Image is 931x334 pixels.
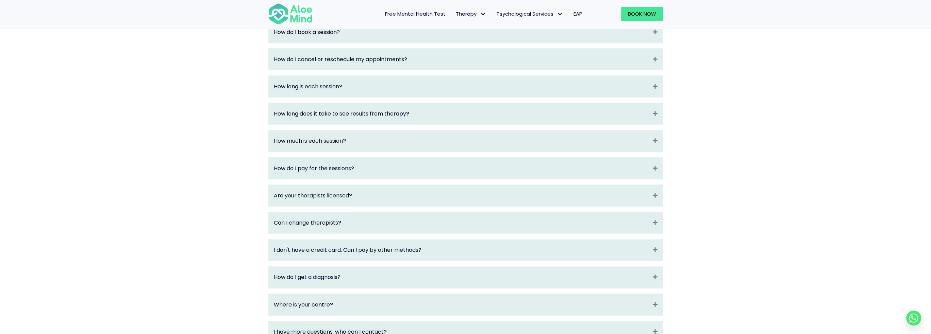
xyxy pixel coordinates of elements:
[653,301,658,309] i: Expand
[492,7,568,21] a: Psychological ServicesPsychological Services: submenu
[497,10,563,17] span: Psychological Services
[274,192,649,199] a: Are your therapists licensed?
[568,7,587,21] a: EAP
[653,55,658,63] i: Expand
[653,192,658,199] i: Expand
[653,110,658,118] i: Expand
[274,301,649,309] a: Where is your centre?
[274,137,649,145] a: How much is each session?
[274,219,649,227] a: Can I change therapists?
[653,164,658,172] i: Expand
[268,3,313,25] img: Aloe mind Logo
[573,10,582,17] span: EAP
[274,273,649,281] a: How do I get a diagnosis?
[653,137,658,145] i: Expand
[653,28,658,36] i: Expand
[321,7,587,21] nav: Menu
[274,28,649,36] a: How do I book a session?
[274,246,649,254] a: I don't have a credit card. Can I pay by other methods?
[274,110,649,118] a: How long does it take to see results from therapy?
[274,55,649,63] a: How do I cancel or reschedule my appointments?
[385,10,446,17] span: Free Mental Health Test
[628,10,656,17] span: Book Now
[653,246,658,254] i: Expand
[274,164,649,172] a: How do I pay for the sessions?
[621,7,663,21] a: Book Now
[380,7,451,21] a: Free Mental Health Test
[478,9,488,19] span: Therapy: submenu
[653,273,658,281] i: Expand
[456,10,486,17] span: Therapy
[653,83,658,90] i: Expand
[906,311,921,326] a: Whatsapp
[555,9,565,19] span: Psychological Services: submenu
[653,219,658,227] i: Expand
[274,83,649,90] a: How long is each session?
[451,7,492,21] a: TherapyTherapy: submenu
